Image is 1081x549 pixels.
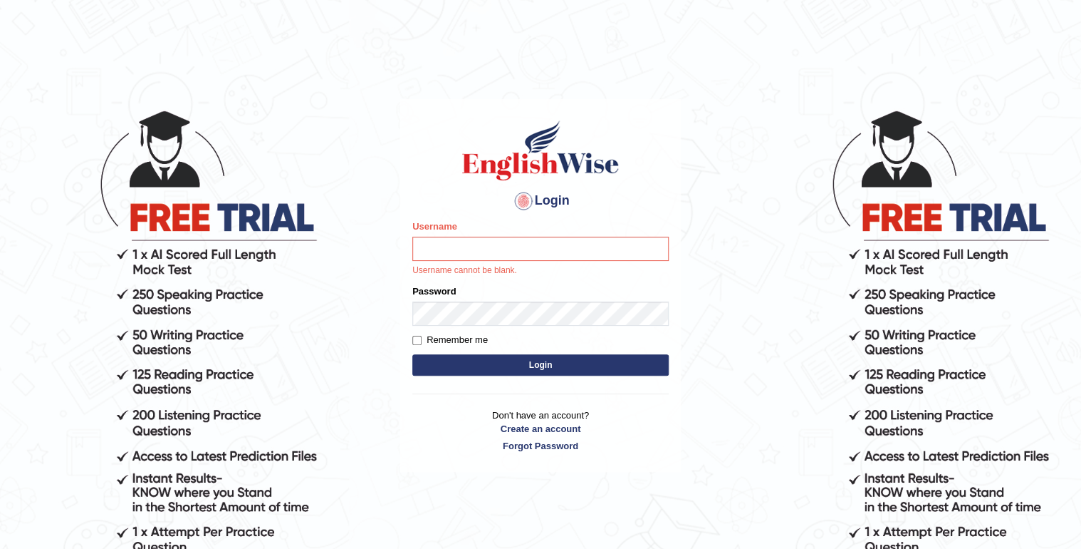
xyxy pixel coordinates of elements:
label: Username [412,220,457,233]
label: Password [412,284,456,298]
label: Remember me [412,333,488,347]
img: Logo of English Wise sign in for intelligent practice with AI [459,118,622,183]
h4: Login [412,190,669,212]
a: Create an account [412,422,669,436]
button: Login [412,354,669,376]
p: Username cannot be blank. [412,265,669,277]
p: Don't have an account? [412,409,669,453]
a: Forgot Password [412,439,669,453]
input: Remember me [412,336,422,345]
